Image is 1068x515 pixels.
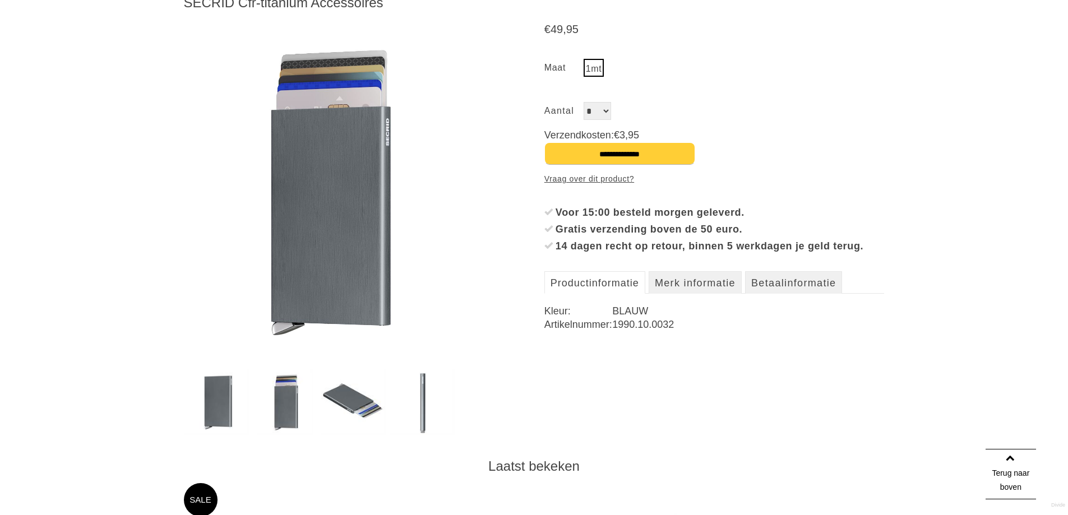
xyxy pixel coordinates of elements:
li: 14 dagen recht op retour, binnen 5 werkdagen je geld terug. [544,238,885,254]
img: secrid-cfr-titanium-accessoires [257,369,313,435]
span: , [563,23,566,35]
div: Gratis verzending boven de 50 euro. [556,221,885,238]
dd: BLAUW [612,304,884,318]
span: € [614,129,619,141]
img: secrid-cfr-titanium-accessoires [321,369,386,435]
a: 1mt [584,59,604,77]
a: Divide [1051,498,1065,512]
span: 3 [619,129,625,141]
span: , [625,129,628,141]
span: € [544,23,551,35]
div: Laatst bekeken [184,458,885,475]
dt: Kleur: [544,304,612,318]
ul: Maat [544,59,885,80]
span: 49 [551,23,563,35]
img: secrid-cfr-titanium-accessoires [390,369,455,435]
dd: 1990.10.0032 [612,318,884,331]
span: Verzendkosten: [544,128,885,142]
img: SECRID Cfr-titanium Accessoires [184,20,468,360]
span: 95 [566,23,579,35]
label: Aantal [544,102,584,120]
a: Terug naar boven [986,449,1036,499]
dt: Artikelnummer: [544,318,612,331]
a: Vraag over dit product? [544,170,634,187]
img: secrid-cfr-titanium-accessoires [184,369,249,435]
span: 95 [628,129,639,141]
a: Merk informatie [649,271,742,294]
a: Productinformatie [544,271,645,294]
a: Betaalinformatie [745,271,842,294]
div: Voor 15:00 besteld morgen geleverd. [556,204,885,221]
